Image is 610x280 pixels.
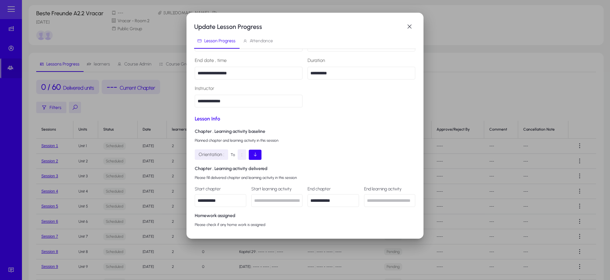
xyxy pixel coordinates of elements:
[364,187,416,192] label: End learning activity
[204,39,235,43] span: Lesson Progress
[195,174,415,181] p: Please fill delivered chapter and learning activity in this session
[195,221,415,229] p: Please check if any home work is assigned
[195,57,302,64] label: End date , time
[195,149,228,160] div: Orientation :
[195,128,415,135] h4: Chapter . Learning activity baseline
[195,212,415,220] h4: Homework assigned
[195,115,415,123] h3: Lesson Info
[194,22,403,32] h1: Update Lesson Progress
[308,187,359,192] label: End chapter
[195,165,415,173] h4: Chapter . Learning activity delivered
[195,85,302,92] label: Instructor
[308,57,415,64] label: Duration
[195,137,415,144] p: Planned chapter and learning activity in this session
[238,149,246,160] div: :
[231,151,235,159] span: To
[250,39,273,43] span: Attendance
[251,187,303,192] label: Start learning activity
[195,187,246,192] label: Start chapter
